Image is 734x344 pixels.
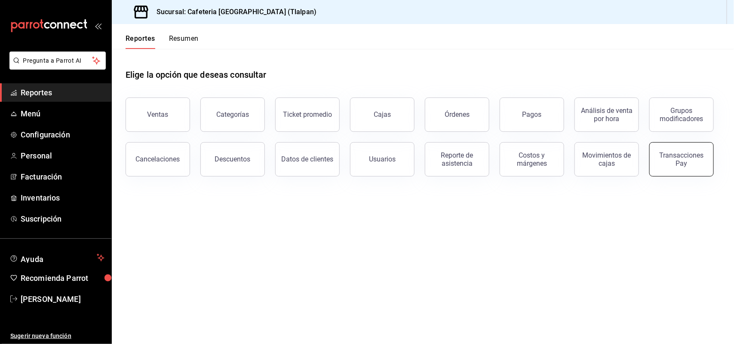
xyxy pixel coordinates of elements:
[522,110,542,119] div: Pagos
[136,155,180,163] div: Cancelaciones
[126,34,199,49] div: navigation tabs
[369,155,396,163] div: Usuarios
[126,68,267,81] h1: Elige la opción que deseas consultar
[95,22,101,29] button: open_drawer_menu
[126,34,155,49] button: Reportes
[21,253,93,263] span: Ayuda
[425,97,489,132] button: Órdenes
[21,87,104,98] span: Reportes
[150,7,316,17] h3: Sucursal: Cafeteria [GEOGRAPHIC_DATA] (Tlalpan)
[580,151,633,167] div: Movimientos de cajas
[283,110,332,119] div: Ticket promedio
[445,110,470,119] div: Órdenes
[126,97,190,132] button: Ventas
[574,97,639,132] button: Análisis de venta por hora
[216,110,249,119] div: Categorías
[350,97,415,132] button: Cajas
[580,107,633,123] div: Análisis de venta por hora
[147,110,169,119] div: Ventas
[21,129,104,140] span: Configuración
[374,110,391,119] div: Cajas
[200,142,265,177] button: Descuentos
[21,293,104,305] span: [PERSON_NAME]
[574,142,639,177] button: Movimientos de cajas
[215,155,251,163] div: Descuentos
[21,272,104,284] span: Recomienda Parrot
[350,142,415,177] button: Usuarios
[21,213,104,225] span: Suscripción
[21,171,104,183] span: Facturación
[10,332,104,341] span: Sugerir nueva función
[23,56,92,65] span: Pregunta a Parrot AI
[500,97,564,132] button: Pagos
[169,34,199,49] button: Resumen
[21,150,104,161] span: Personal
[505,151,559,167] div: Costos y márgenes
[282,155,334,163] div: Datos de clientes
[126,142,190,177] button: Cancelaciones
[649,97,714,132] button: Grupos modificadores
[200,97,265,132] button: Categorías
[275,142,340,177] button: Datos de clientes
[21,108,104,119] span: Menú
[275,97,340,132] button: Ticket promedio
[655,151,708,167] div: Transacciones Pay
[430,151,484,167] div: Reporte de asistencia
[21,192,104,204] span: Inventarios
[9,52,106,70] button: Pregunta a Parrot AI
[6,62,106,71] a: Pregunta a Parrot AI
[500,142,564,177] button: Costos y márgenes
[425,142,489,177] button: Reporte de asistencia
[655,107,708,123] div: Grupos modificadores
[649,142,714,177] button: Transacciones Pay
